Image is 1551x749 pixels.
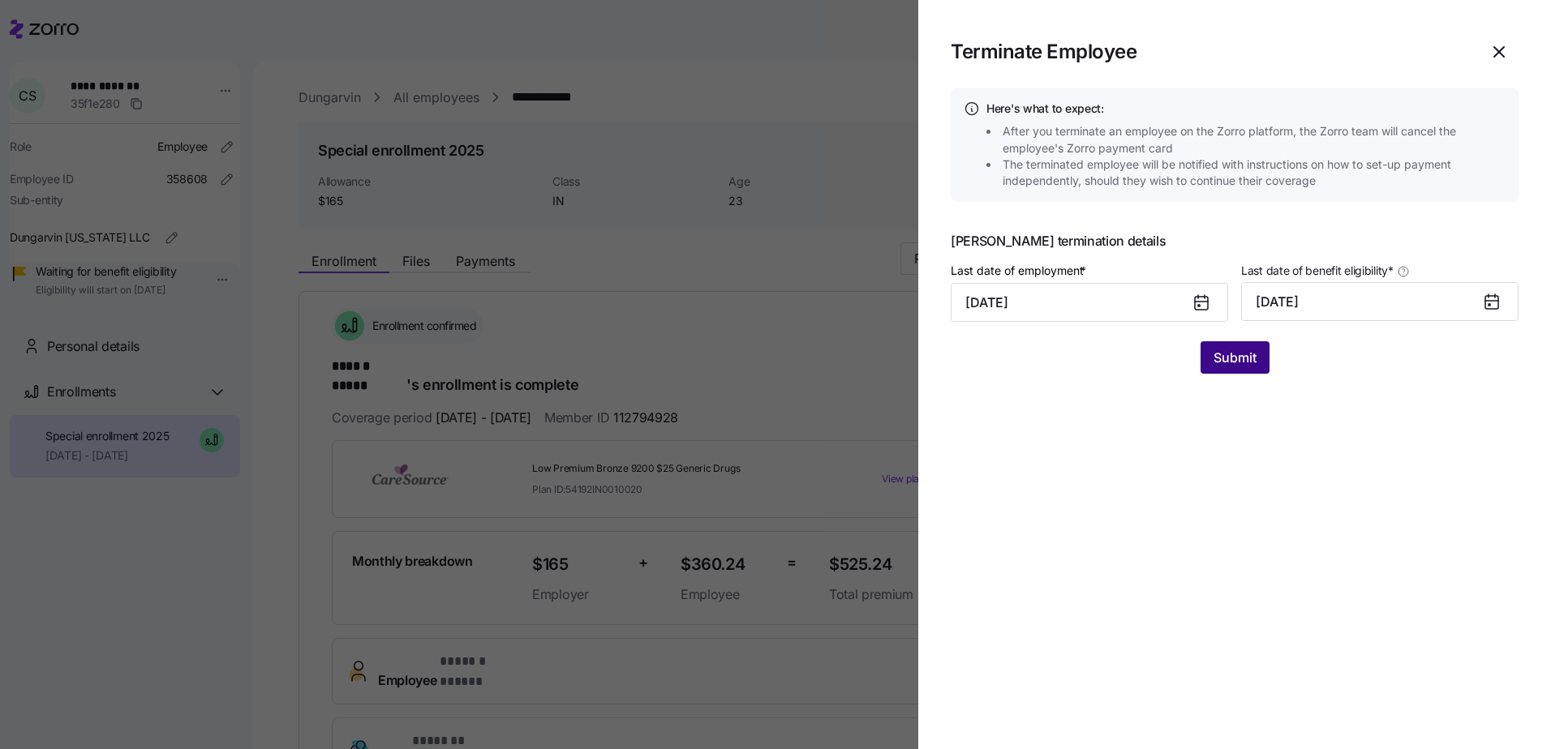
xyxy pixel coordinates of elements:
[951,234,1519,247] span: [PERSON_NAME] termination details
[951,39,1467,64] h1: Terminate Employee
[1201,341,1270,374] button: Submit
[1241,282,1519,321] button: [DATE]
[1241,263,1394,279] span: Last date of benefit eligibility *
[951,262,1089,280] label: Last date of employment
[1003,123,1510,156] span: After you terminate an employee on the Zorro platform, the Zorro team will cancel the employee's ...
[1003,156,1510,190] span: The terminated employee will be notified with instructions on how to set-up payment independently...
[1214,348,1257,367] span: Submit
[986,101,1506,117] h4: Here's what to expect:
[951,283,1228,322] input: MM/DD/YYYY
